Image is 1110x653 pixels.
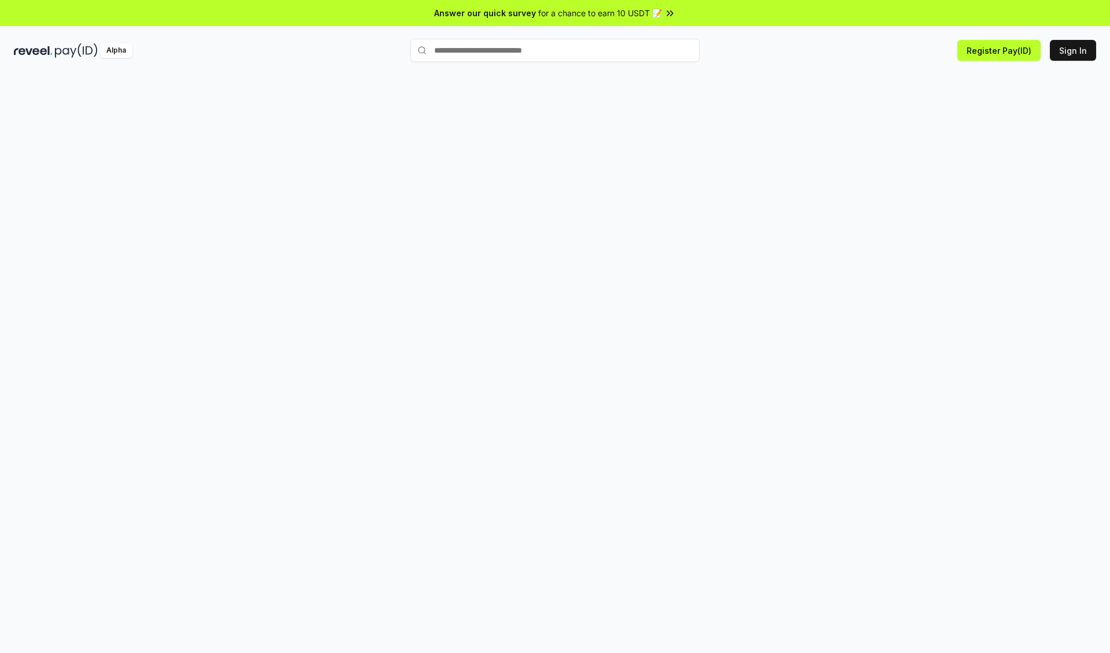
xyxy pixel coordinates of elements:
button: Sign In [1050,40,1096,61]
img: pay_id [55,43,98,58]
div: Alpha [100,43,132,58]
span: Answer our quick survey [434,7,536,19]
img: reveel_dark [14,43,53,58]
span: for a chance to earn 10 USDT 📝 [538,7,662,19]
button: Register Pay(ID) [957,40,1041,61]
